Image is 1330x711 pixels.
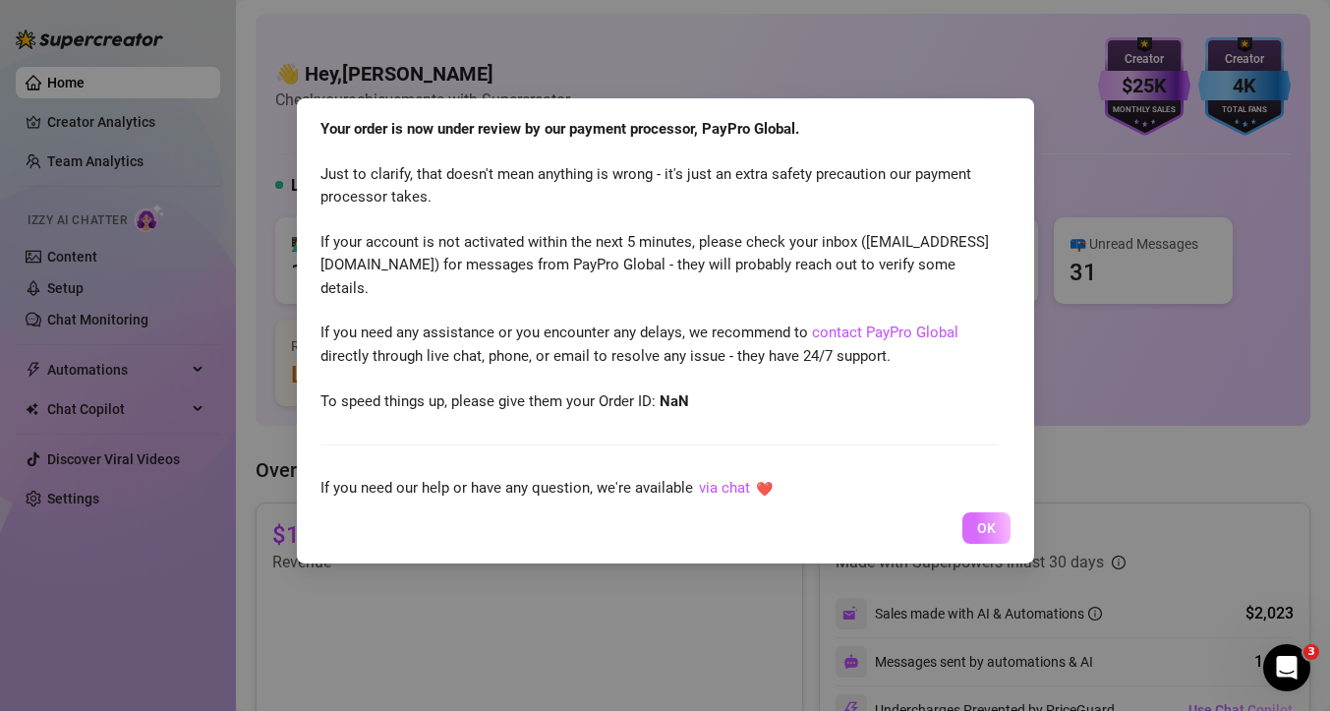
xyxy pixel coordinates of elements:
[756,478,773,500] div: ❤️
[320,324,958,365] span: If you need any assistance or you encounter any delays, we recommend to directly through live cha...
[320,233,989,297] span: If your account is not activated within the next 5 minutes, please check your inbox ( [EMAIL_ADDR...
[660,392,689,410] strong: NaN
[812,324,958,341] a: contact PayPro Global
[320,479,693,497] span: If you need our help or have any question, we're available
[699,479,750,497] a: via chat
[320,165,971,207] span: Just to clarify, that doesn't mean anything is wrong - it's just an extra safety precaution our p...
[977,520,996,536] span: OK
[1263,644,1310,691] iframe: Intercom live chat
[962,512,1011,544] button: OK
[320,392,689,410] span: To speed things up, please give them your Order ID:
[1303,644,1319,660] span: 3
[320,120,799,138] strong: Your order is now under review by our payment processor, PayPro Global.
